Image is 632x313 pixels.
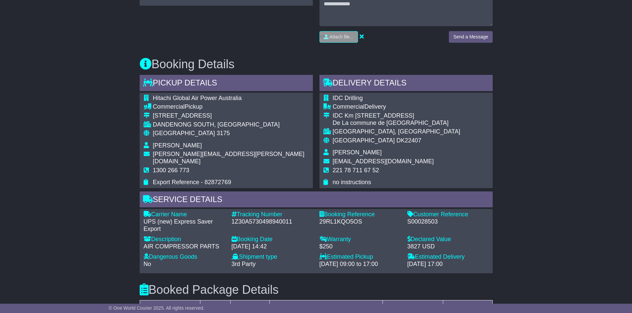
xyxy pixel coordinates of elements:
[333,120,460,127] div: De La commune de [GEOGRAPHIC_DATA]
[333,128,460,135] div: [GEOGRAPHIC_DATA], [GEOGRAPHIC_DATA]
[144,243,225,250] div: AIR COMPRESSOR PARTS
[319,253,401,261] div: Estimated Pickup
[153,130,215,136] span: [GEOGRAPHIC_DATA]
[140,75,313,93] div: Pickup Details
[319,75,493,93] div: Delivery Details
[153,103,185,110] span: Commercial
[232,211,313,218] div: Tracking Number
[333,137,395,144] span: [GEOGRAPHIC_DATA]
[232,261,256,267] span: 3rd Party
[144,211,225,218] div: Carrier Name
[407,211,489,218] div: Customer Reference
[153,179,231,185] span: Export Reference - 82872769
[333,158,434,165] span: [EMAIL_ADDRESS][DOMAIN_NAME]
[153,103,309,111] div: Pickup
[140,58,493,71] h3: Booking Details
[217,130,230,136] span: 3175
[333,103,365,110] span: Commercial
[153,151,305,165] span: [PERSON_NAME][EMAIL_ADDRESS][PERSON_NAME][DOMAIN_NAME]
[333,103,460,111] div: Delivery
[407,253,489,261] div: Estimated Delivery
[153,95,242,101] span: Hitachi Global Air Power Australia
[407,261,489,268] div: [DATE] 17:00
[232,253,313,261] div: Shipment type
[407,218,489,226] div: S00028503
[407,243,489,250] div: 3827 USD
[449,31,492,43] button: Send a Message
[153,121,309,129] div: DANDENONG SOUTH, [GEOGRAPHIC_DATA]
[232,218,313,226] div: 1Z30A5730498940011
[407,236,489,243] div: Declared Value
[144,218,225,233] div: UPS (new) Express Saver Export
[232,243,313,250] div: [DATE] 14:42
[144,253,225,261] div: Dangerous Goods
[396,137,421,144] span: DK22407
[140,283,493,296] h3: Booked Package Details
[153,112,309,120] div: [STREET_ADDRESS]
[319,211,401,218] div: Booking Reference
[333,149,382,156] span: [PERSON_NAME]
[333,112,460,120] div: IDC Km [STREET_ADDRESS]
[140,191,493,209] div: Service Details
[144,236,225,243] div: Description
[333,179,371,185] span: no instructions
[153,142,202,149] span: [PERSON_NAME]
[333,95,363,101] span: IDC Drilling
[319,236,401,243] div: Warranty
[319,261,401,268] div: [DATE] 09:00 to 17:00
[333,167,379,174] span: 221 78 711 67 52
[109,305,205,311] span: © One World Courier 2025. All rights reserved.
[153,167,189,174] span: 1300 266 773
[319,243,401,250] div: $250
[232,236,313,243] div: Booking Date
[319,218,401,226] div: 29RL1KQO5OS
[144,261,151,267] span: No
